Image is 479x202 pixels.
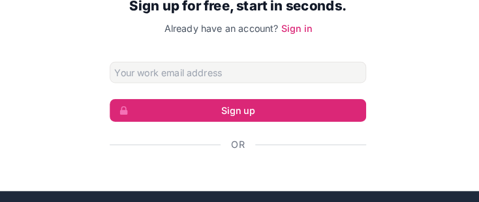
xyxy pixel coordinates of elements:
div: Đăng nhập bằng Google. Mở trong thẻ mới [114,164,365,193]
span: Already have an account? [168,24,279,35]
span: Or [233,137,246,150]
a: Sign in [282,24,312,35]
iframe: Nút Đăng nhập bằng Google [108,164,371,193]
input: Email address [114,63,365,83]
button: Sign up [114,99,365,121]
